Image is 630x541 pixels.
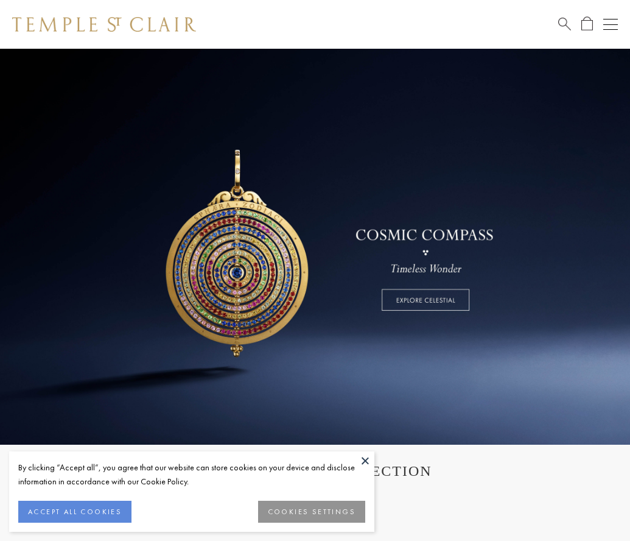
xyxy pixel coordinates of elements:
div: By clicking “Accept all”, you agree that our website can store cookies on your device and disclos... [18,461,365,489]
button: COOKIES SETTINGS [258,501,365,523]
button: Open navigation [603,17,618,32]
button: ACCEPT ALL COOKIES [18,501,131,523]
img: Temple St. Clair [12,17,196,32]
a: Open Shopping Bag [581,16,593,32]
a: Search [558,16,571,32]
